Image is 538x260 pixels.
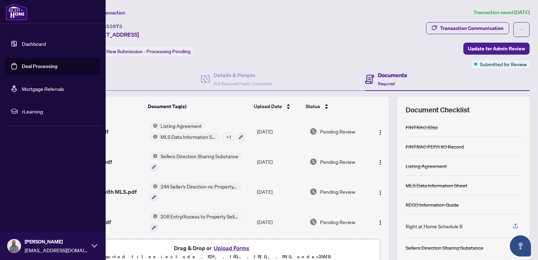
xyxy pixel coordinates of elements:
[480,60,527,68] span: Submitted for Review
[150,152,158,160] img: Status Icon
[212,243,251,253] button: Upload Forms
[145,97,251,116] th: Document Tag(s)
[158,133,220,141] span: MLS Data Information Sheet
[406,162,447,170] div: Listing Agreement
[474,8,530,17] article: Transaction saved [DATE]
[377,160,383,165] img: Logo
[213,81,272,86] span: 4/4 Required Fields Completed
[22,41,46,47] a: Dashboard
[378,81,395,86] span: Required
[375,186,386,197] button: Logo
[377,190,383,196] img: Logo
[519,27,524,32] span: ellipsis
[87,47,193,56] div: Status:
[22,63,57,69] a: Deal Processing
[150,152,241,171] button: Status IconSellers Direction Sharing Substance
[254,207,307,237] td: [DATE]
[213,71,272,79] h4: Details & People
[158,212,241,220] span: 208 Entry/Access to Property Seller Acknowledgement
[303,97,365,116] th: Status
[320,188,355,196] span: Pending Review
[254,177,307,207] td: [DATE]
[375,126,386,137] button: Logo
[320,158,355,166] span: Pending Review
[174,243,251,253] span: Drag & Drop or
[150,122,158,130] img: Status Icon
[254,103,282,110] span: Upload Date
[158,152,241,160] span: Sellers Direction Sharing Substance
[320,128,355,135] span: Pending Review
[406,123,438,131] div: FINTRAC ID(s)
[309,218,317,226] img: Document Status
[377,130,383,135] img: Logo
[254,116,307,147] td: [DATE]
[150,182,241,202] button: Status Icon244 Seller’s Direction re: Property/Offers
[406,181,467,189] div: MLS Data Information Sheet
[25,246,88,254] span: [EMAIL_ADDRESS][DOMAIN_NAME]
[150,182,158,190] img: Status Icon
[22,107,95,115] span: rLearning
[106,23,122,30] span: 55973
[7,239,21,253] img: Profile Icon
[510,235,531,256] button: Open asap
[375,156,386,167] button: Logo
[22,86,64,92] a: Mortgage Referrals
[309,158,317,166] img: Document Status
[426,22,509,34] button: Transaction Communication
[378,71,407,79] h4: Documents
[88,10,125,16] span: View Transaction
[406,201,459,209] div: RECO Information Guide
[306,103,320,110] span: Status
[440,23,503,34] div: Transaction Communication
[406,143,464,150] div: FINTRAC PEP/HIO Record
[158,122,205,130] span: Listing Agreement
[251,97,303,116] th: Upload Date
[223,133,234,141] div: + 1
[6,4,27,20] img: logo
[87,30,139,39] span: [STREET_ADDRESS]
[377,220,383,225] img: Logo
[406,105,470,115] span: Document Checklist
[406,244,483,252] div: Sellers Direction Sharing Substance
[254,147,307,177] td: [DATE]
[468,43,525,54] span: Update for Admin Review
[463,43,530,55] button: Update for Admin Review
[150,212,241,231] button: Status Icon208 Entry/Access to Property Seller Acknowledgement
[406,222,463,230] div: Right at Home Schedule B
[150,133,158,141] img: Status Icon
[309,188,317,196] img: Document Status
[375,216,386,228] button: Logo
[150,122,245,141] button: Status IconListing AgreementStatus IconMLS Data Information Sheet+1
[25,238,88,246] span: [PERSON_NAME]
[158,182,241,190] span: 244 Seller’s Direction re: Property/Offers
[150,212,158,220] img: Status Icon
[309,128,317,135] img: Document Status
[106,48,190,55] span: New Submission - Processing Pending
[320,218,355,226] span: Pending Review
